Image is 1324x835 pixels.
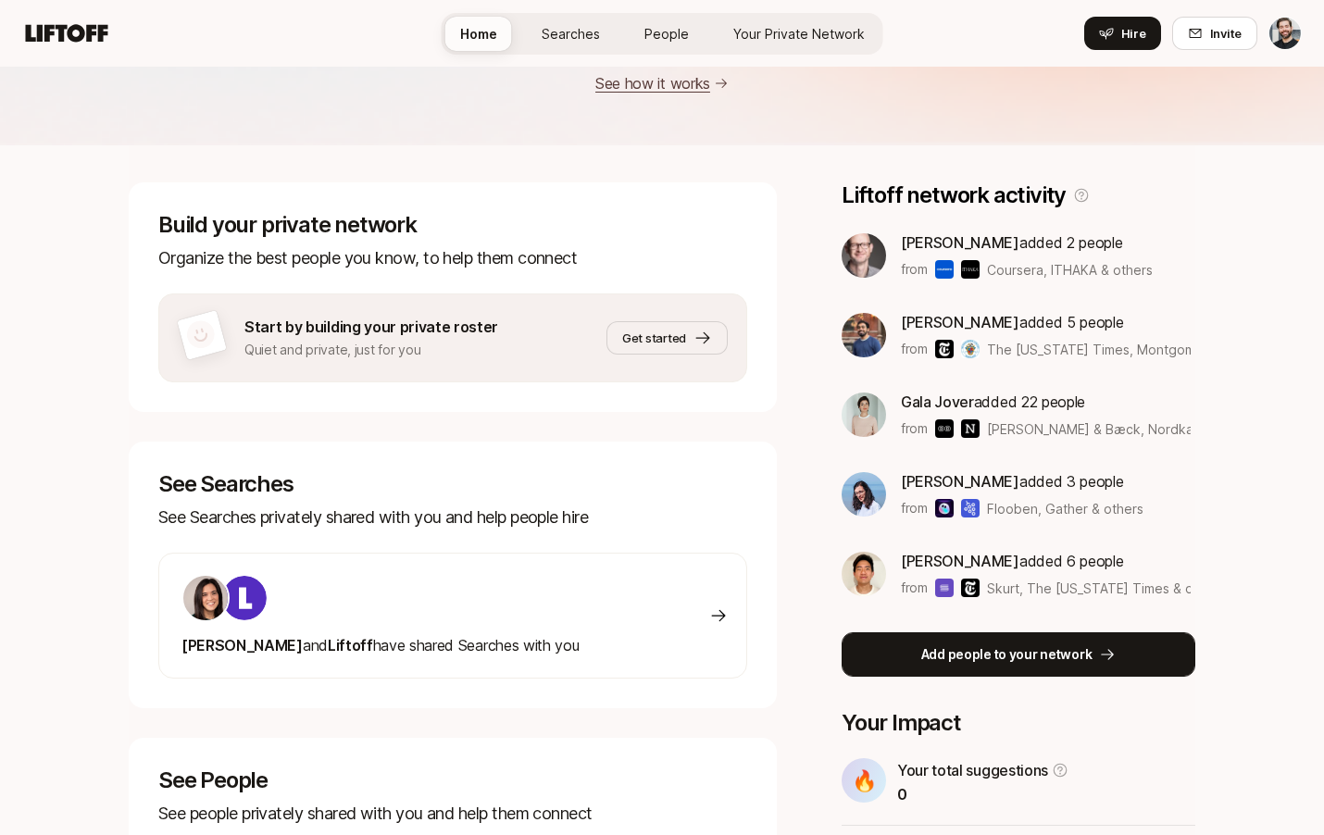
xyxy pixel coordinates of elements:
[222,576,267,620] img: ACg8ocKIuO9-sklR2KvA8ZVJz4iZ_g9wtBiQREC3t8A94l4CTg=s160-c
[842,393,886,437] img: ACg8ocKhcGRvChYzWN2dihFRyxedT7mU-5ndcsMXykEoNcm4V62MVdan=s160-c
[158,505,747,530] p: See Searches privately shared with you and help people hire
[961,419,980,438] img: Nordkapp
[445,17,512,51] a: Home
[606,321,728,355] button: Get started
[622,329,686,347] span: Get started
[901,390,1191,414] p: added 22 people
[987,260,1153,280] span: Coursera, ITHAKA & others
[961,499,980,517] img: Gather
[158,801,747,827] p: See people privately shared with you and help them connect
[181,636,303,654] span: [PERSON_NAME]
[961,579,980,597] img: The New York Times
[961,340,980,358] img: Montgomery County Government
[644,24,689,44] span: People
[901,549,1191,573] p: added 6 people
[842,710,1195,736] p: Your Impact
[1268,17,1302,50] button: Alex Pavlou
[935,419,954,438] img: Bakken & Bæck
[987,580,1225,596] span: Skurt, The [US_STATE] Times & others
[1210,24,1242,43] span: Invite
[901,497,928,519] p: from
[901,552,1019,570] span: [PERSON_NAME]
[1172,17,1257,50] button: Invite
[935,340,954,358] img: The New York Times
[961,260,980,279] img: ITHAKA
[158,245,747,271] p: Organize the best people you know, to help them connect
[181,636,579,654] span: have shared Searches with you
[733,24,865,44] span: Your Private Network
[527,17,615,51] a: Searches
[987,499,1143,518] span: Flooben, Gather & others
[901,338,928,360] p: from
[718,17,880,51] a: Your Private Network
[158,767,747,793] p: See People
[897,782,1068,806] p: 0
[328,636,373,654] span: Liftoff
[842,313,886,357] img: 3785a297_2d77_49bb_b1b2_1ca268eb9c7e.jpg
[158,471,747,497] p: See Searches
[244,339,498,361] p: Quiet and private, just for you
[901,417,928,440] p: from
[901,472,1019,491] span: [PERSON_NAME]
[901,258,928,280] p: from
[935,499,954,517] img: Flooben
[901,393,974,411] span: Gala Jover
[987,421,1266,437] span: [PERSON_NAME] & Bæck, Nordkapp & others
[842,552,886,596] img: c3894d86_b3f1_4e23_a0e4_4d923f503b0e.jpg
[897,758,1048,782] p: Your total suggestions
[1121,24,1146,43] span: Hire
[842,182,1066,208] p: Liftoff network activity
[460,24,497,44] span: Home
[842,472,886,517] img: 3b21b1e9_db0a_4655_a67f_ab9b1489a185.jpg
[842,632,1195,677] button: Add people to your network
[901,313,1019,331] span: [PERSON_NAME]
[1084,17,1161,50] button: Hire
[921,643,1093,666] p: Add people to your network
[901,577,928,599] p: from
[901,233,1019,252] span: [PERSON_NAME]
[935,260,954,279] img: Coursera
[303,636,328,654] span: and
[183,318,218,352] img: default-avatar.svg
[842,233,886,278] img: 38265413_5a66_4abc_b3e5_8d96d609e730.jpg
[630,17,704,51] a: People
[842,758,886,803] div: 🔥
[244,315,498,339] p: Start by building your private roster
[595,74,710,93] a: See how it works
[158,212,747,238] p: Build your private network
[901,310,1191,334] p: added 5 people
[901,469,1143,493] p: added 3 people
[901,231,1153,255] p: added 2 people
[183,576,228,620] img: 71d7b91d_d7cb_43b4_a7ea_a9b2f2cc6e03.jpg
[1269,18,1301,49] img: Alex Pavlou
[935,579,954,597] img: Skurt
[542,24,600,44] span: Searches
